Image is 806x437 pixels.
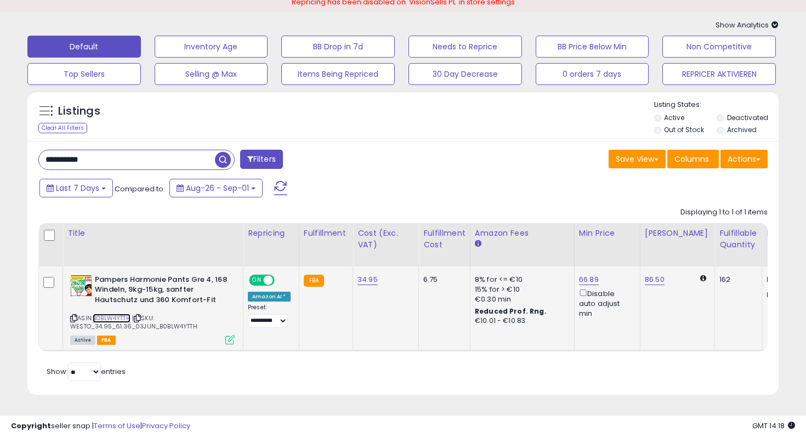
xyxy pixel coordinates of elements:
span: 2025-09-9 14:18 GMT [752,421,795,431]
button: Selling @ Max [155,63,268,85]
button: Last 7 Days [39,179,113,197]
span: All listings currently available for purchase on Amazon [70,336,95,345]
div: Clear All Filters [38,123,87,133]
div: Repricing [248,228,294,239]
button: 30 Day Decrease [408,63,522,85]
div: Min Price [579,228,635,239]
a: 34.95 [357,274,378,285]
div: ASIN: [70,275,235,344]
h5: Listings [58,104,100,119]
strong: Copyright [11,421,51,431]
button: Default [27,36,141,58]
button: Actions [720,150,768,168]
span: Compared to: [115,184,165,194]
span: | SKU: WESTO_34.95_61.36_03JUN_B0BLW4YTTH [70,314,197,330]
div: €10.01 - €10.83 [475,316,566,326]
button: 0 orders 7 days [536,63,649,85]
label: Out of Stock [664,125,704,134]
small: FBA [304,275,324,287]
div: 162 [719,275,753,285]
span: Last 7 Days [56,183,99,194]
button: REPRICER AKTIVIEREN [662,63,776,85]
div: 8% for <= €10 [475,275,566,285]
div: [PERSON_NAME] [645,228,710,239]
span: ON [250,275,264,285]
small: Amazon Fees. [475,239,481,249]
div: Cost (Exc. VAT) [357,228,414,251]
div: seller snap | | [11,421,190,432]
div: €0.30 min [475,294,566,304]
span: Show: entries [47,366,126,377]
div: Disable auto adjust min [579,287,632,319]
button: Filters [240,150,283,169]
button: Columns [667,150,719,168]
div: 15% for > €10 [475,285,566,294]
div: Fulfillment [304,228,348,239]
a: 86.50 [645,274,665,285]
span: Show Analytics [716,20,779,30]
div: Fulfillment Cost [423,228,466,251]
label: Archived [727,125,757,134]
a: 66.89 [579,274,599,285]
a: B0BLW4YTTH [93,314,130,323]
label: Deactivated [727,113,768,122]
div: Amazon AI * [248,292,291,302]
div: 6.75 [423,275,462,285]
div: Amazon Fees [475,228,570,239]
span: FBA [97,336,116,345]
button: Non Competitive [662,36,776,58]
div: Fulfillable Quantity [719,228,757,251]
button: Inventory Age [155,36,268,58]
b: Pampers Harmonie Pants Gre 4, 168 Windeln, 9kg-15kg, sanfter Hautschutz und 360 Komfort-Fit [95,275,228,308]
button: Save View [609,150,666,168]
button: BB Price Below Min [536,36,649,58]
span: OFF [273,275,291,285]
div: Displaying 1 to 1 of 1 items [680,207,768,218]
label: Active [664,113,684,122]
div: Preset: [248,304,291,328]
button: Aug-26 - Sep-01 [169,179,263,197]
span: Aug-26 - Sep-01 [186,183,249,194]
a: Privacy Policy [142,421,190,431]
button: Items Being Repriced [281,63,395,85]
button: Needs to Reprice [408,36,522,58]
p: Listing States: [654,100,779,110]
span: Columns [674,154,709,164]
a: Terms of Use [94,421,140,431]
b: Reduced Prof. Rng. [475,307,547,316]
img: 51ThTtpjkiL._SL40_.jpg [70,275,92,297]
button: Top Sellers [27,63,141,85]
div: Title [67,228,239,239]
button: BB Drop in 7d [281,36,395,58]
